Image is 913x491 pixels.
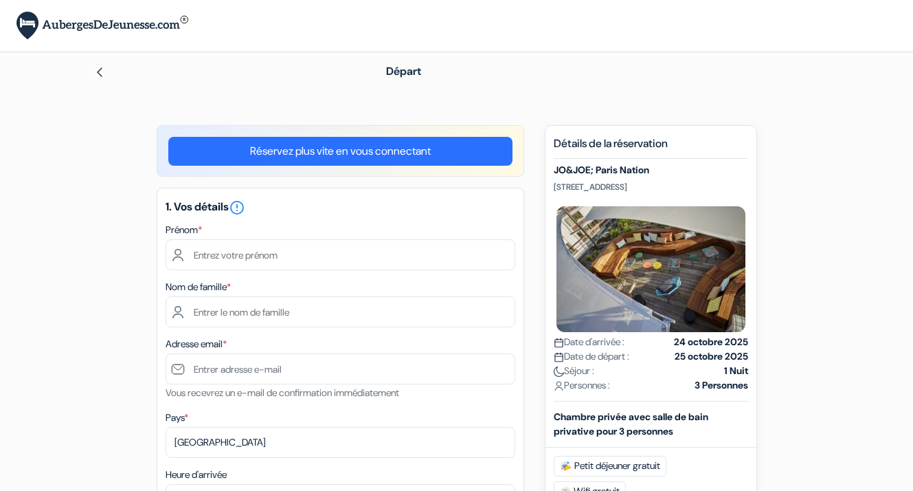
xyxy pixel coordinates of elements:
p: [STREET_ADDRESS] [554,182,748,193]
a: error_outline [229,199,245,214]
label: Nom de famille [166,280,231,294]
img: calendar.svg [554,338,564,348]
i: error_outline [229,199,245,216]
span: Séjour : [554,364,594,378]
strong: 3 Personnes [695,378,748,393]
span: Date d'arrivée : [554,335,624,349]
img: calendar.svg [554,352,564,362]
span: Date de départ : [554,349,629,364]
b: Chambre privée avec salle de bain privative pour 3 personnes [554,411,708,437]
span: Personnes : [554,378,610,393]
label: Pays [166,411,188,425]
h5: 1. Vos détails [166,199,515,216]
label: Prénom [166,223,202,237]
img: user_icon.svg [554,381,564,391]
input: Entrer le nom de famille [166,296,515,327]
label: Heure d'arrivée [166,468,227,482]
input: Entrer adresse e-mail [166,353,515,384]
span: Petit déjeuner gratuit [554,456,666,477]
img: moon.svg [554,367,564,377]
span: Départ [386,64,421,78]
strong: 24 octobre 2025 [674,335,748,349]
label: Adresse email [166,337,227,351]
h5: Détails de la réservation [554,137,748,159]
h5: JO&JOE; Paris Nation [554,164,748,176]
a: Réservez plus vite en vous connectant [168,137,512,166]
img: free_breakfast.svg [560,461,572,472]
strong: 1 Nuit [724,364,748,378]
input: Entrez votre prénom [166,239,515,270]
img: AubergesDeJeunesse.com [16,12,188,40]
strong: 25 octobre 2025 [675,349,748,364]
small: Vous recevrez un e-mail de confirmation immédiatement [166,386,399,399]
img: left_arrow.svg [94,67,105,78]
